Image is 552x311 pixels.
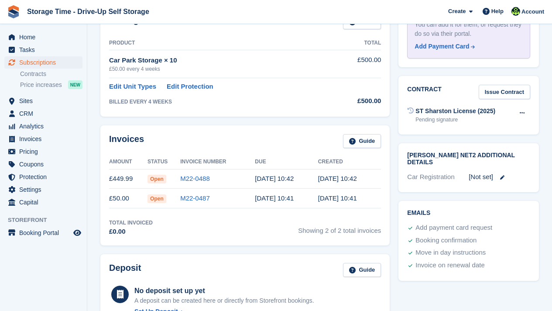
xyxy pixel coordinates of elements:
span: Tasks [19,44,72,56]
div: Add Payment Card [415,42,469,51]
a: Preview store [72,228,82,238]
div: Pending signature [415,116,495,124]
span: Capital [19,196,72,208]
span: CRM [19,107,72,120]
time: 2025-09-03 09:41:41 UTC [255,194,294,202]
h2: Deposit [109,263,141,277]
span: Price increases [20,81,62,89]
span: Showing 2 of 2 total invoices [298,219,381,237]
span: Help [491,7,504,16]
h2: Emails [407,210,530,217]
div: Add payment card request [415,223,492,233]
div: £50.00 every 4 weeks [109,65,331,73]
a: Guide [343,134,381,149]
th: Created [318,155,381,169]
span: Home [19,31,72,43]
p: A deposit can be created here or directly from Storefront bookings. [134,296,314,305]
div: NEW [68,80,82,89]
span: Storefront [8,216,87,225]
div: ST Sharston License (2025) [415,107,495,116]
td: £50.00 [109,189,147,208]
div: £500.00 [331,96,381,106]
time: 2025-09-02 09:42:46 UTC [318,175,357,182]
td: £500.00 [331,50,381,78]
a: menu [4,227,82,239]
span: Pricing [19,145,72,158]
a: Contracts [20,70,82,78]
th: Due [255,155,318,169]
span: Subscriptions [19,56,72,69]
span: Sites [19,95,72,107]
div: Booking confirmation [415,235,477,246]
h2: Contract [407,85,442,99]
a: Add Payment Card [415,42,519,51]
span: Account [521,7,544,16]
a: menu [4,133,82,145]
a: Guide [343,263,381,277]
h2: [PERSON_NAME] Net2 Additional Details [407,152,530,166]
div: Invoice on renewal date [415,260,484,271]
span: Protection [19,171,72,183]
a: menu [4,120,82,132]
div: Car Park Storage × 10 [109,55,331,66]
a: menu [4,158,82,170]
div: [Not set] [469,172,530,182]
a: menu [4,44,82,56]
time: 2025-09-03 09:42:46 UTC [255,175,294,182]
span: Analytics [19,120,72,132]
span: Open [147,175,166,183]
th: Amount [109,155,147,169]
th: Product [109,36,331,50]
th: Invoice Number [180,155,255,169]
a: menu [4,171,82,183]
a: menu [4,107,82,120]
a: M22-0488 [180,175,210,182]
th: Total [331,36,381,50]
a: Storage Time - Drive-Up Self Storage [24,4,153,19]
a: Issue Contract [479,85,530,99]
div: £0.00 [109,227,153,237]
span: Create [448,7,466,16]
span: Booking Portal [19,227,72,239]
div: BILLED EVERY 4 WEEKS [109,98,331,106]
a: menu [4,196,82,208]
div: You can add it for them, or request they do so via their portal. [415,20,523,38]
time: 2025-09-02 09:41:41 UTC [318,194,357,202]
span: Coupons [19,158,72,170]
div: Car Registration [407,172,469,182]
a: menu [4,95,82,107]
th: Status [147,155,180,169]
div: Total Invoiced [109,219,153,227]
span: Settings [19,183,72,196]
a: menu [4,56,82,69]
div: Move in day instructions [415,248,486,258]
img: stora-icon-8386f47178a22dfd0bd8f6a31ec36ba5ce8667c1dd55bd0f319d3a0aa187defe.svg [7,5,20,18]
a: menu [4,183,82,196]
a: menu [4,31,82,43]
span: Invoices [19,133,72,145]
span: Open [147,194,166,203]
a: Edit Unit Types [109,82,156,92]
img: Laaibah Sarwar [511,7,520,16]
a: M22-0487 [180,194,210,202]
a: menu [4,145,82,158]
a: Price increases NEW [20,80,82,90]
div: No deposit set up yet [134,286,314,296]
a: Edit Protection [167,82,213,92]
h2: Invoices [109,134,144,149]
td: £449.99 [109,169,147,189]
